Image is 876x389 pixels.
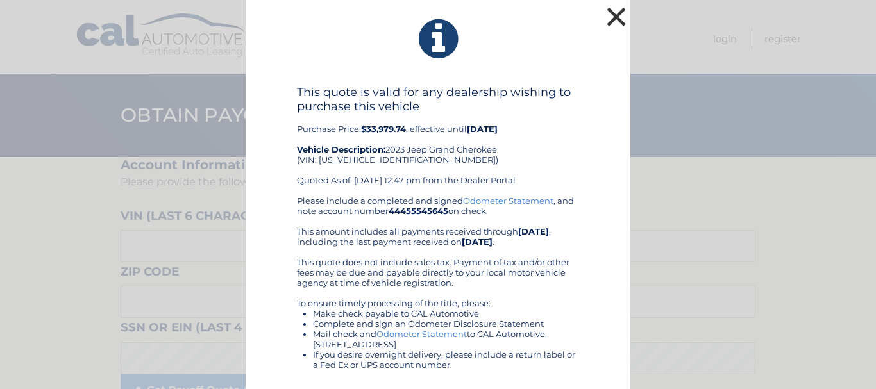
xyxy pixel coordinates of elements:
[462,236,493,247] b: [DATE]
[376,329,467,339] a: Odometer Statement
[313,349,579,370] li: If you desire overnight delivery, please include a return label or a Fed Ex or UPS account number.
[389,206,448,216] b: 44455545645
[518,226,549,236] b: [DATE]
[313,308,579,319] li: Make check payable to CAL Automotive
[603,4,629,29] button: ×
[463,195,553,206] a: Odometer Statement
[467,124,498,134] b: [DATE]
[313,329,579,349] li: Mail check and to CAL Automotive, [STREET_ADDRESS]
[297,85,579,113] h4: This quote is valid for any dealership wishing to purchase this vehicle
[361,124,406,134] b: $33,979.74
[297,85,579,195] div: Purchase Price: , effective until 2023 Jeep Grand Cherokee (VIN: [US_VEHICLE_IDENTIFICATION_NUMBE...
[313,319,579,329] li: Complete and sign an Odometer Disclosure Statement
[297,144,385,154] strong: Vehicle Description:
